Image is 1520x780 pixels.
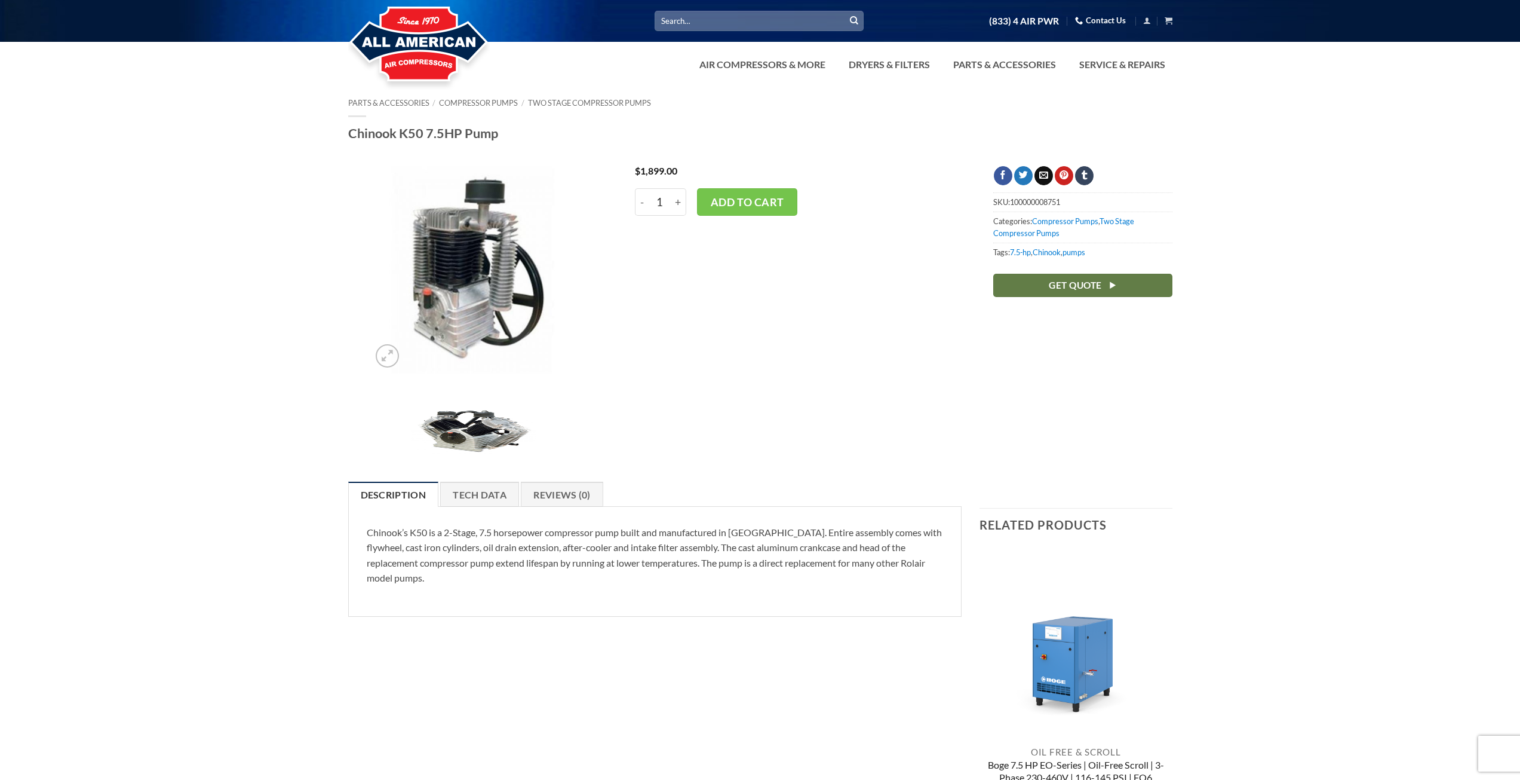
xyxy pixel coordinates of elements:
[367,525,944,586] p: Chinook’s K50 is a 2-Stage, 7.5 horsepower compressor pump built and manufactured in [GEOGRAPHIC_...
[655,11,864,30] input: Search…
[635,188,649,216] input: Reduce quantity of Chinook K50 7.5HP Pump
[842,53,937,77] a: Dryers & Filters
[1032,216,1098,226] a: Compressor Pumps
[440,482,519,507] a: Tech Data
[1033,247,1061,257] a: Chinook
[1010,247,1031,257] a: 7.5-hp
[993,274,1172,297] a: Get Quote
[376,344,399,368] a: Zoom
[348,125,1172,142] h1: Chinook K50 7.5HP Pump
[979,547,1172,740] img: Boge 7.5 HP EO-Series | Oil-Free Scroll | 3-Phase 230-460V | 116-145 PSI | EO6
[697,188,797,216] button: Add to cart
[692,53,833,77] a: Air Compressors & More
[521,98,524,108] span: /
[432,98,435,108] span: /
[348,99,1172,108] nav: Breadcrumb
[370,166,577,374] img: Chinook K50 7.5HP Pump
[1072,53,1172,77] a: Service & Repairs
[348,98,429,108] a: Parts & Accessories
[1063,247,1085,257] a: pumps
[528,98,651,108] a: Two Stage Compressor Pumps
[993,212,1172,243] span: Categories: ,
[993,243,1172,261] span: Tags: , ,
[1075,166,1094,185] a: Share on Tumblr
[993,192,1172,211] span: SKU:
[1010,197,1060,207] span: 100000008751
[635,165,677,176] bdi: 1,899.00
[671,188,686,216] input: Increase quantity of Chinook K50 7.5HP Pump
[1075,11,1126,30] a: Contact Us
[989,11,1059,32] a: (833) 4 AIR PWR
[348,482,439,507] a: Description
[979,509,1172,541] h3: Related products
[1049,278,1101,293] span: Get Quote
[1165,13,1172,28] a: View cart
[1034,166,1053,185] a: Email to a Friend
[635,165,640,176] span: $
[521,482,603,507] a: Reviews (0)
[994,166,1012,185] a: Share on Facebook
[1143,13,1151,28] a: Login
[946,53,1063,77] a: Parts & Accessories
[845,12,863,30] button: Submit
[411,407,536,455] img: Chinook K100 Pump
[649,188,671,216] input: Product quantity
[1014,166,1033,185] a: Share on Twitter
[439,98,518,108] a: Compressor Pumps
[1055,166,1073,185] a: Pin on Pinterest
[979,747,1172,757] p: Oil Free & Scroll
